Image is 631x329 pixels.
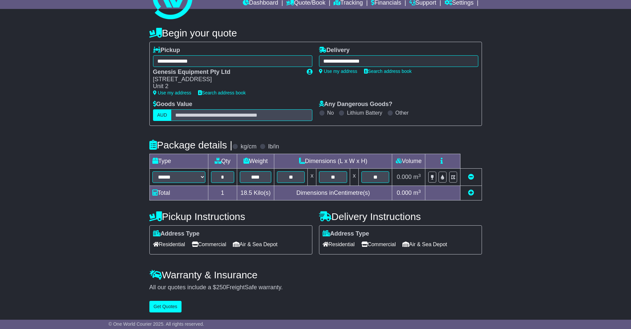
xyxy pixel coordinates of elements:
span: 0.000 [397,190,412,196]
span: 18.5 [240,190,252,196]
span: 250 [216,284,226,291]
sup: 3 [418,173,421,178]
a: Search address book [198,90,246,95]
span: m [413,174,421,180]
a: Use my address [153,90,191,95]
td: Dimensions in Centimetre(s) [274,186,392,200]
label: AUD [153,109,172,121]
td: Kilo(s) [237,186,274,200]
div: Unit 2 [153,83,300,90]
span: Residential [153,239,185,249]
h4: Delivery Instructions [319,211,482,222]
span: Air & Sea Depot [233,239,278,249]
button: Get Quotes [149,301,182,312]
span: Commercial [192,239,226,249]
span: Residential [323,239,355,249]
td: x [308,169,316,186]
label: Pickup [153,47,180,54]
div: Genesis Equipment Pty Ltd [153,69,300,76]
label: lb/in [268,143,279,150]
h4: Warranty & Insurance [149,269,482,280]
sup: 3 [418,189,421,194]
a: Use my address [319,69,357,74]
span: 0.000 [397,174,412,180]
td: Type [149,154,208,169]
span: © One World Courier 2025. All rights reserved. [109,321,204,327]
label: Lithium Battery [347,110,382,116]
label: Other [395,110,409,116]
td: Weight [237,154,274,169]
td: Dimensions (L x W x H) [274,154,392,169]
td: Volume [392,154,425,169]
h4: Begin your quote [149,27,482,38]
td: Total [149,186,208,200]
span: m [413,190,421,196]
label: Delivery [319,47,350,54]
td: x [350,169,358,186]
label: Goods Value [153,101,192,108]
a: Add new item [468,190,474,196]
td: Qty [208,154,237,169]
label: No [327,110,334,116]
label: kg/cm [240,143,256,150]
label: Any Dangerous Goods? [319,101,393,108]
div: All our quotes include a $ FreightSafe warranty. [149,284,482,291]
label: Address Type [323,230,369,238]
span: Air & Sea Depot [402,239,447,249]
td: 1 [208,186,237,200]
div: [STREET_ADDRESS] [153,76,300,83]
a: Search address book [364,69,412,74]
a: Remove this item [468,174,474,180]
h4: Package details | [149,139,233,150]
span: Commercial [361,239,396,249]
h4: Pickup Instructions [149,211,312,222]
label: Address Type [153,230,200,238]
